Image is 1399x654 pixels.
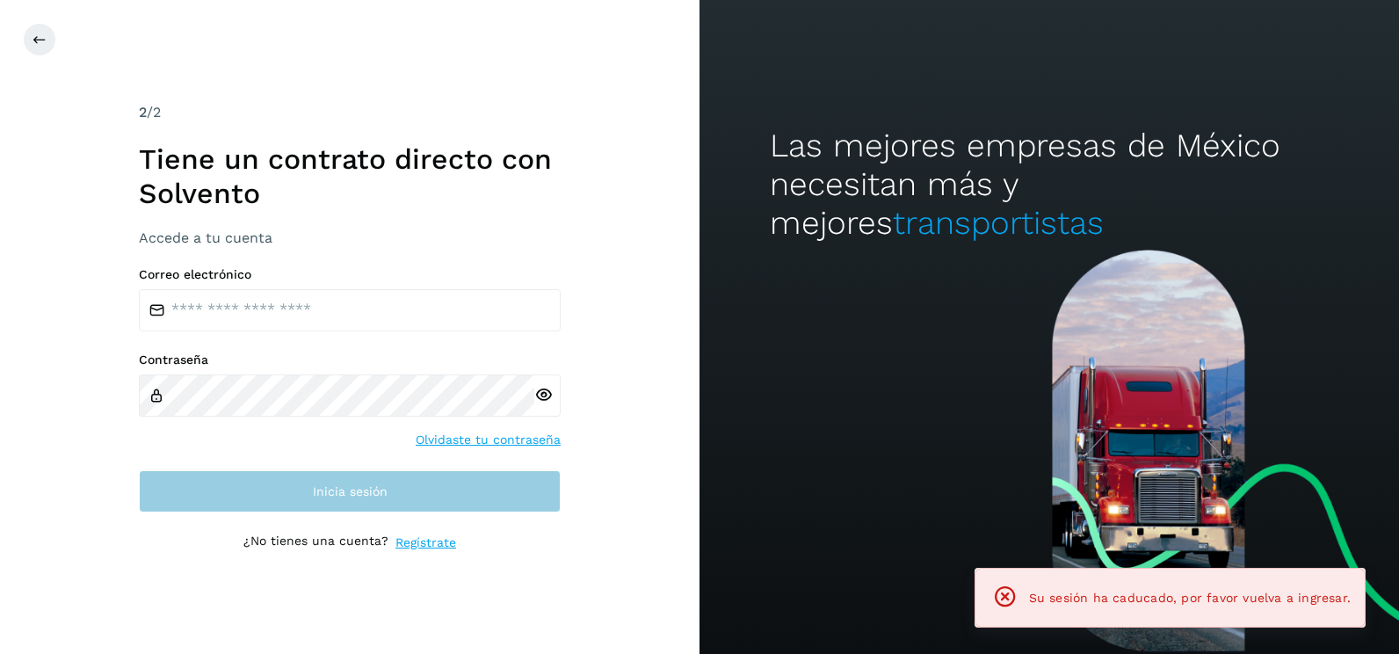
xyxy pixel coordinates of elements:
h1: Tiene un contrato directo con Solvento [139,142,561,210]
span: transportistas [893,204,1104,242]
a: Olvidaste tu contraseña [416,431,561,449]
h2: Las mejores empresas de México necesitan más y mejores [770,127,1330,243]
h3: Accede a tu cuenta [139,229,561,246]
span: Su sesión ha caducado, por favor vuelva a ingresar. [1029,591,1351,605]
a: Regístrate [395,534,456,552]
label: Contraseña [139,352,561,367]
span: 2 [139,104,147,120]
label: Correo electrónico [139,267,561,282]
p: ¿No tienes una cuenta? [243,534,388,552]
button: Inicia sesión [139,470,561,512]
span: Inicia sesión [313,485,388,498]
div: /2 [139,102,561,123]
